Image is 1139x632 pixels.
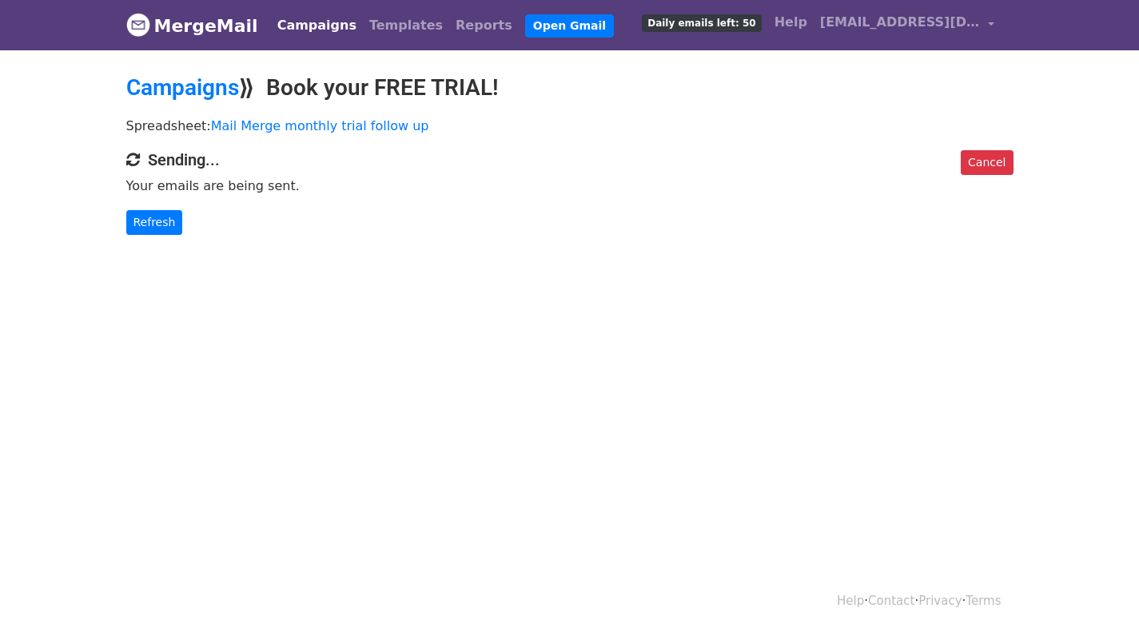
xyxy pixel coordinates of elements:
span: [EMAIL_ADDRESS][DOMAIN_NAME] [820,13,980,32]
a: Terms [966,594,1001,608]
a: Campaigns [271,10,363,42]
p: Spreadsheet: [126,117,1014,134]
a: Reports [449,10,519,42]
a: Campaigns [126,74,239,101]
h2: ⟫ Book your FREE TRIAL! [126,74,1014,101]
a: Help [768,6,814,38]
a: Cancel [961,150,1013,175]
p: Your emails are being sent. [126,177,1014,194]
a: Refresh [126,210,183,235]
h4: Sending... [126,150,1014,169]
img: MergeMail logo [126,13,150,37]
a: Help [837,594,864,608]
span: Daily emails left: 50 [642,14,761,32]
a: MergeMail [126,9,258,42]
a: Contact [868,594,914,608]
a: Mail Merge monthly trial follow up [211,118,429,133]
a: Templates [363,10,449,42]
a: Daily emails left: 50 [635,6,767,38]
a: Open Gmail [525,14,614,38]
a: Privacy [918,594,962,608]
a: [EMAIL_ADDRESS][DOMAIN_NAME] [814,6,1001,44]
iframe: Chat Widget [1059,555,1139,632]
